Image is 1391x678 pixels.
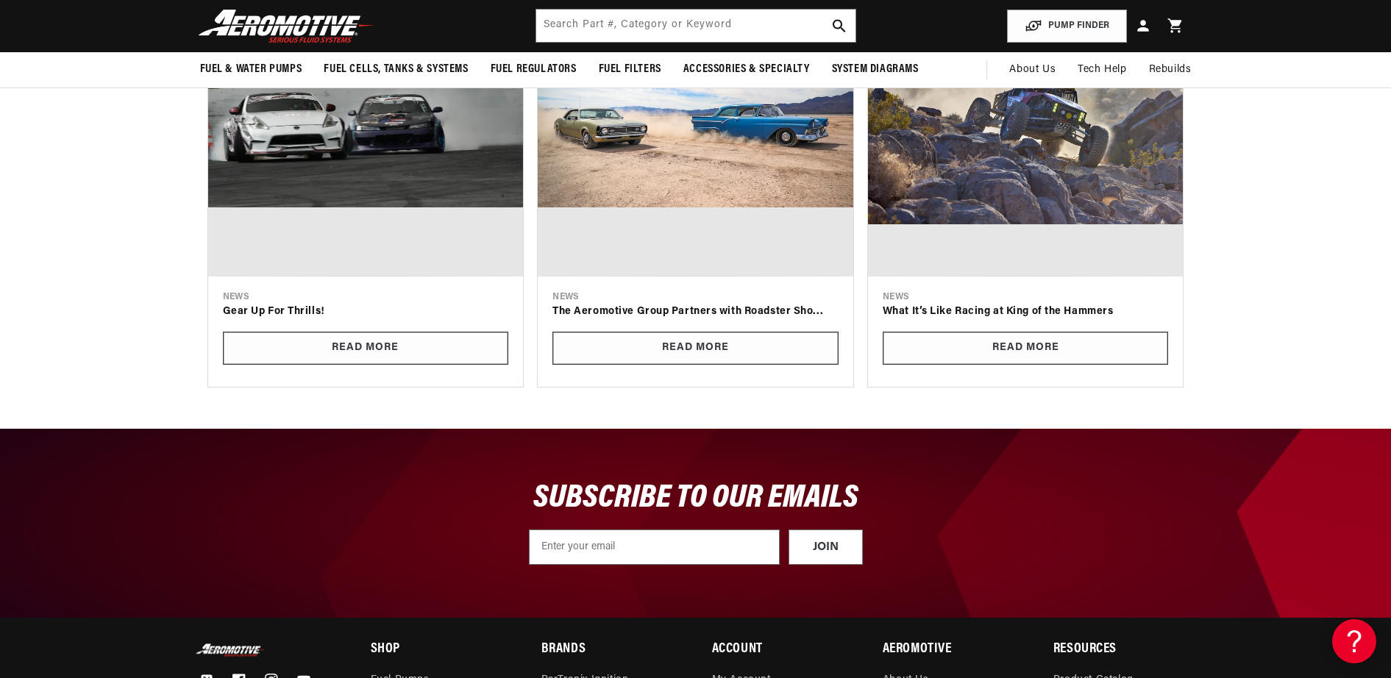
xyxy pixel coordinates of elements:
[672,52,821,87] summary: Accessories & Specialty
[552,304,839,320] a: The Aeromotive Group Partners with Roadster Sho...
[194,9,378,43] img: Aeromotive
[223,332,509,365] a: Read More
[998,52,1067,88] a: About Us
[789,529,863,565] button: JOIN
[200,62,302,77] span: Fuel & Water Pumps
[1009,64,1056,75] span: About Us
[313,52,479,87] summary: Fuel Cells, Tanks & Systems
[832,62,919,77] span: System Diagrams
[529,529,780,565] input: Enter your email
[823,10,855,42] button: search button
[1067,52,1137,88] summary: Tech Help
[533,482,858,515] span: SUBSCRIBE TO OUR EMAILS
[324,62,468,77] span: Fuel Cells, Tanks & Systems
[883,332,1169,365] a: Read More
[683,62,810,77] span: Accessories & Specialty
[194,643,268,657] img: Aeromotive
[552,332,839,365] a: Read More
[189,52,313,87] summary: Fuel & Water Pumps
[1149,62,1192,78] span: Rebuilds
[821,52,930,87] summary: System Diagrams
[588,52,672,87] summary: Fuel Filters
[536,10,855,42] input: Search by Part Number, Category or Keyword
[1007,10,1127,43] button: PUMP FINDER
[599,62,661,77] span: Fuel Filters
[883,304,1169,320] a: What It’s Like Racing at King of the Hammers
[223,304,509,320] a: Gear Up For Thrills!
[491,62,577,77] span: Fuel Regulators
[1138,52,1203,88] summary: Rebuilds
[480,52,588,87] summary: Fuel Regulators
[1078,62,1126,78] span: Tech Help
